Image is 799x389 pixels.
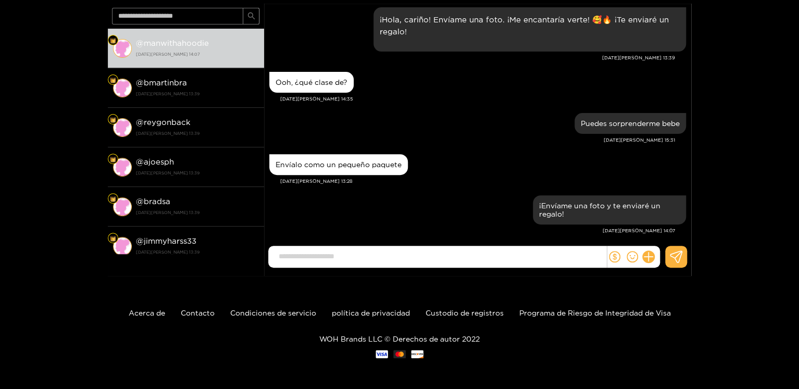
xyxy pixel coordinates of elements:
font: [DATE][PERSON_NAME] 13:39 [602,55,675,60]
font: [DATE][PERSON_NAME] 13:39 [136,250,199,254]
img: Nivel de ventilador [110,196,116,202]
img: Nivel de ventilador [110,77,116,83]
font: WOH Brands LLC © Derechos de autor 2022 [319,335,480,343]
button: dólar [607,249,622,265]
font: [DATE][PERSON_NAME] 13:28 [280,179,353,184]
font: @bmartinbra [136,78,187,87]
span: dólar [609,251,620,262]
div: 24 de agosto, 14:07 [533,195,686,224]
button: buscar [243,8,259,24]
font: [DATE][PERSON_NAME] 13:39 [136,210,199,215]
img: conversación [113,158,132,177]
span: buscar [247,12,255,21]
font: [DATE][PERSON_NAME] 13:39 [136,92,199,96]
img: Nivel de ventilador [110,117,116,123]
img: conversación [113,197,132,216]
font: Puedes sorprenderme bebe [581,119,680,127]
font: [DATE][PERSON_NAME] 13:39 [136,171,199,175]
div: 20 de agosto, 13:39 [373,7,686,52]
img: conversación [113,118,132,137]
a: Contacto [181,309,215,317]
font: @manwithahoodie [136,39,209,47]
img: Nivel de ventilador [110,156,116,162]
span: sonrisa [627,251,638,262]
font: [DATE][PERSON_NAME] 13:39 [136,131,199,135]
font: [DATE][PERSON_NAME] 15:31 [604,137,675,143]
img: conversación [113,39,132,58]
div: 20 de agosto, 15:31 [575,113,686,134]
img: conversación [113,237,132,256]
a: Programa de Riesgo de Integridad de Visa [519,309,671,317]
font: @bradsa [136,197,170,206]
img: Nivel de ventilador [110,37,116,44]
font: @reygonback [136,118,191,127]
a: Acerca de [129,309,165,317]
font: jimmyharss33 [144,236,196,245]
div: 20 de agosto, 14:35 [269,72,354,93]
font: Envíalo como un pequeño paquete [276,160,402,168]
a: Condiciones de servicio [230,309,316,317]
font: [DATE][PERSON_NAME] 14:07 [136,52,200,56]
img: Nivel de ventilador [110,235,116,242]
font: [DATE][PERSON_NAME] 14:35 [280,96,353,102]
font: @ajoesph [136,157,174,166]
div: 24 de agosto, 13:28 [269,154,408,175]
a: política de privacidad [332,309,410,317]
img: conversación [113,79,132,97]
font: ¡Envíame una foto y te enviaré un regalo! [539,202,660,218]
font: [DATE][PERSON_NAME] 14:07 [603,228,675,233]
a: Custodio de registros [426,309,504,317]
font: Ooh, ¿qué clase de? [276,78,347,86]
font: @ [136,236,144,245]
font: ¡Hola, cariño! Envíame una foto. ¡Me encantaría verte! 🥰🔥 ¡Te enviaré un regalo! [380,15,669,36]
